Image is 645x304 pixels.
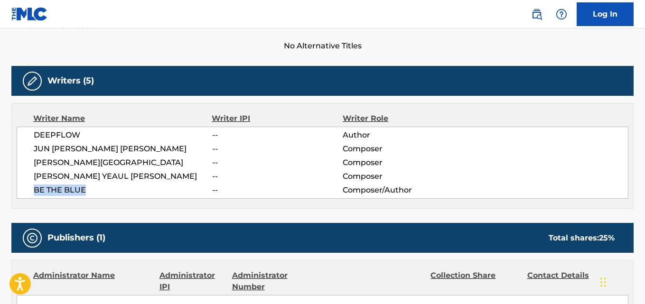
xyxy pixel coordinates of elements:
div: Contact Details [527,270,617,293]
span: -- [212,129,343,141]
span: JUN [PERSON_NAME] [PERSON_NAME] [34,143,212,155]
img: search [531,9,542,20]
img: MLC Logo [11,7,48,21]
span: -- [212,157,343,168]
a: Public Search [527,5,546,24]
span: No Alternative Titles [11,40,634,52]
div: Total shares: [549,232,615,244]
div: Drag [600,268,606,296]
img: Publishers [27,232,38,244]
span: Author [343,129,461,141]
img: help [556,9,567,20]
div: Administrator IPI [159,270,225,293]
span: BE THE BLUE [34,184,212,196]
div: Collection Share [430,270,520,293]
span: 25 % [599,233,615,242]
img: Writers [27,75,38,87]
div: Writer IPI [212,113,343,124]
span: Composer/Author [343,184,461,196]
div: Help [552,5,571,24]
span: -- [212,143,343,155]
span: [PERSON_NAME] YEAUL [PERSON_NAME] [34,171,212,182]
span: Composer [343,143,461,155]
span: DEEPFLOW [34,129,212,141]
span: Composer [343,157,461,168]
span: [PERSON_NAME][GEOGRAPHIC_DATA] [34,157,212,168]
h5: Writers (5) [47,75,94,86]
iframe: Chat Widget [598,258,645,304]
div: Administrator Name [33,270,152,293]
a: Log In [577,2,634,26]
span: Composer [343,171,461,182]
div: Writer Name [33,113,212,124]
h5: Publishers (1) [47,232,105,243]
div: Administrator Number [232,270,321,293]
div: Writer Role [343,113,462,124]
span: -- [212,171,343,182]
span: -- [212,184,343,196]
